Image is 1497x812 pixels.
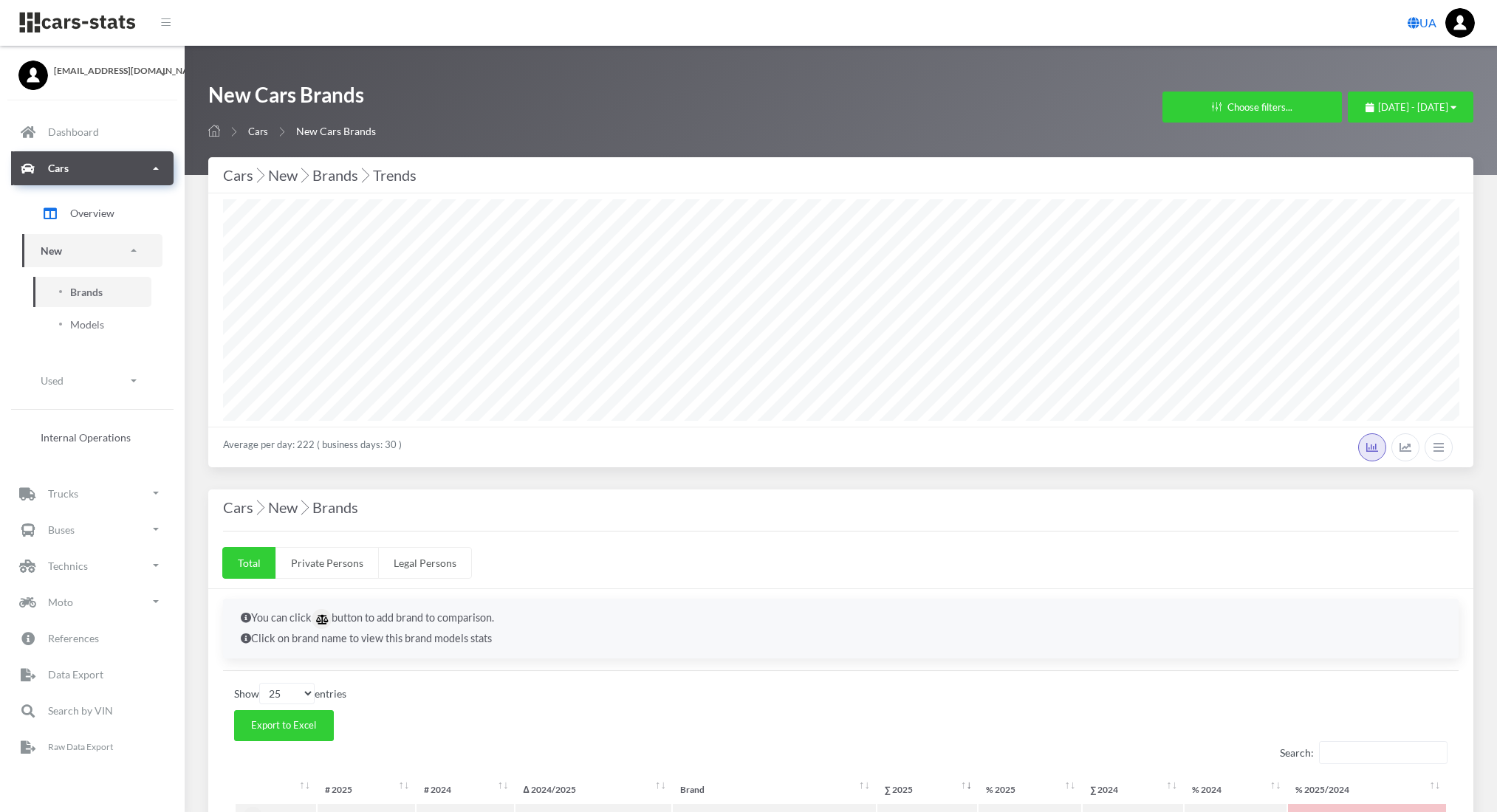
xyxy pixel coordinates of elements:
[11,548,174,582] a: Technics
[1402,8,1442,38] a: UA
[48,557,88,575] p: Technics
[208,81,376,116] h1: New Cars Brands
[223,495,1459,519] h4: Cars New Brands
[208,427,1473,467] div: Average per day: 222 ( business days: 30 )
[223,163,1459,187] div: Cars New Brands Trends
[11,693,174,727] a: Search by VIN
[296,125,376,137] span: New Cars Brands
[515,777,671,802] th: Δ&nbsp;2024/2025: activate to sort column ascending
[1319,741,1448,764] input: Search:
[275,547,379,579] a: Private Persons
[11,729,174,763] a: Raw Data Export
[54,64,166,78] span: [EMAIL_ADDRESS][DOMAIN_NAME]
[1185,777,1287,802] th: %&nbsp;2024: activate to sort column ascending
[11,621,174,655] a: References
[41,429,131,444] span: Internal Operations
[48,665,103,684] p: Data Export
[70,317,104,332] span: Models
[48,484,78,503] p: Trucks
[41,241,62,260] p: New
[48,123,99,141] p: Dashboard
[70,205,114,221] span: Overview
[979,777,1080,802] th: %&nbsp;2025: activate to sort column ascending
[1378,101,1448,113] span: [DATE] - [DATE]
[11,657,174,691] a: Data Export
[251,719,316,731] span: Export to Excel
[41,371,64,390] p: Used
[236,777,316,802] th: : activate to sort column ascending
[48,159,69,177] p: Cars
[259,683,315,704] select: Showentries
[877,777,978,802] th: ∑&nbsp;2025: activate to sort column ascending
[1445,8,1475,38] img: ...
[48,701,113,720] p: Search by VIN
[11,512,174,546] a: Buses
[318,777,415,802] th: #&nbsp;2025: activate to sort column ascending
[673,777,875,802] th: Brand: activate to sort column ascending
[22,195,162,232] a: Overview
[48,593,73,611] p: Moto
[1162,92,1342,123] button: Choose filters...
[417,777,514,802] th: #&nbsp;2024: activate to sort column ascending
[223,599,1459,658] div: You can click button to add brand to comparison. Click on brand name to view this brand models stats
[248,125,268,137] a: Cars
[378,547,472,579] a: Legal Persons
[18,61,166,78] a: [EMAIL_ADDRESS][DOMAIN_NAME]
[33,309,151,340] a: Models
[222,547,276,579] a: Total
[70,284,103,300] span: Brands
[33,277,151,307] a: Brands
[1280,741,1448,764] label: Search:
[22,364,162,397] a: Used
[11,476,174,510] a: Trucks
[234,683,346,704] label: Show entries
[1348,92,1473,123] button: [DATE] - [DATE]
[11,585,174,619] a: Moto
[234,710,334,741] button: Export to Excel
[48,739,113,755] p: Raw Data Export
[1083,777,1183,802] th: ∑&nbsp;2024: activate to sort column ascending
[18,11,137,34] img: navbar brand
[22,234,162,267] a: New
[11,115,174,149] a: Dashboard
[22,422,162,452] a: Internal Operations
[48,629,99,647] p: References
[1288,777,1446,802] th: %&nbsp;2025/2024: activate to sort column ascending
[48,520,75,539] p: Buses
[11,151,174,185] a: Cars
